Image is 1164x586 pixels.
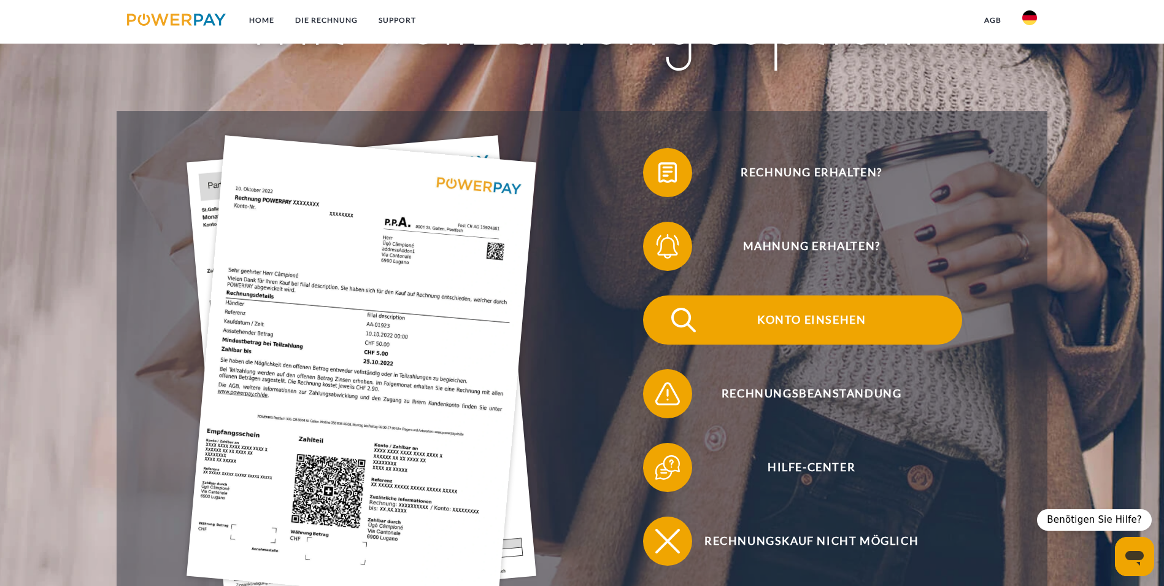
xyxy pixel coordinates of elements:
img: qb_close.svg [652,526,683,557]
a: DIE RECHNUNG [285,9,368,31]
a: agb [974,9,1012,31]
a: SUPPORT [368,9,426,31]
img: qb_bill.svg [652,157,683,188]
iframe: Schaltfläche zum Öffnen des Messaging-Fensters; Konversation läuft [1115,537,1154,576]
span: Rechnungsbeanstandung [661,369,962,418]
button: Hilfe-Center [643,443,962,492]
span: Rechnungskauf nicht möglich [661,517,962,566]
img: de [1022,10,1037,25]
a: Home [239,9,285,31]
span: Hilfe-Center [661,443,962,492]
button: Rechnungsbeanstandung [643,369,962,418]
button: Rechnungskauf nicht möglich [643,517,962,566]
span: Mahnung erhalten? [661,222,962,271]
div: Benötigen Sie Hilfe? [1037,509,1152,531]
img: qb_bell.svg [652,231,683,262]
button: Rechnung erhalten? [643,148,962,197]
img: logo-powerpay.svg [127,14,226,26]
span: Rechnung erhalten? [661,148,962,197]
span: Konto einsehen [661,295,962,345]
img: qb_help.svg [652,452,683,483]
img: qb_warning.svg [652,378,683,409]
button: Konto einsehen [643,295,962,345]
button: Mahnung erhalten? [643,222,962,271]
img: qb_search.svg [668,305,699,335]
